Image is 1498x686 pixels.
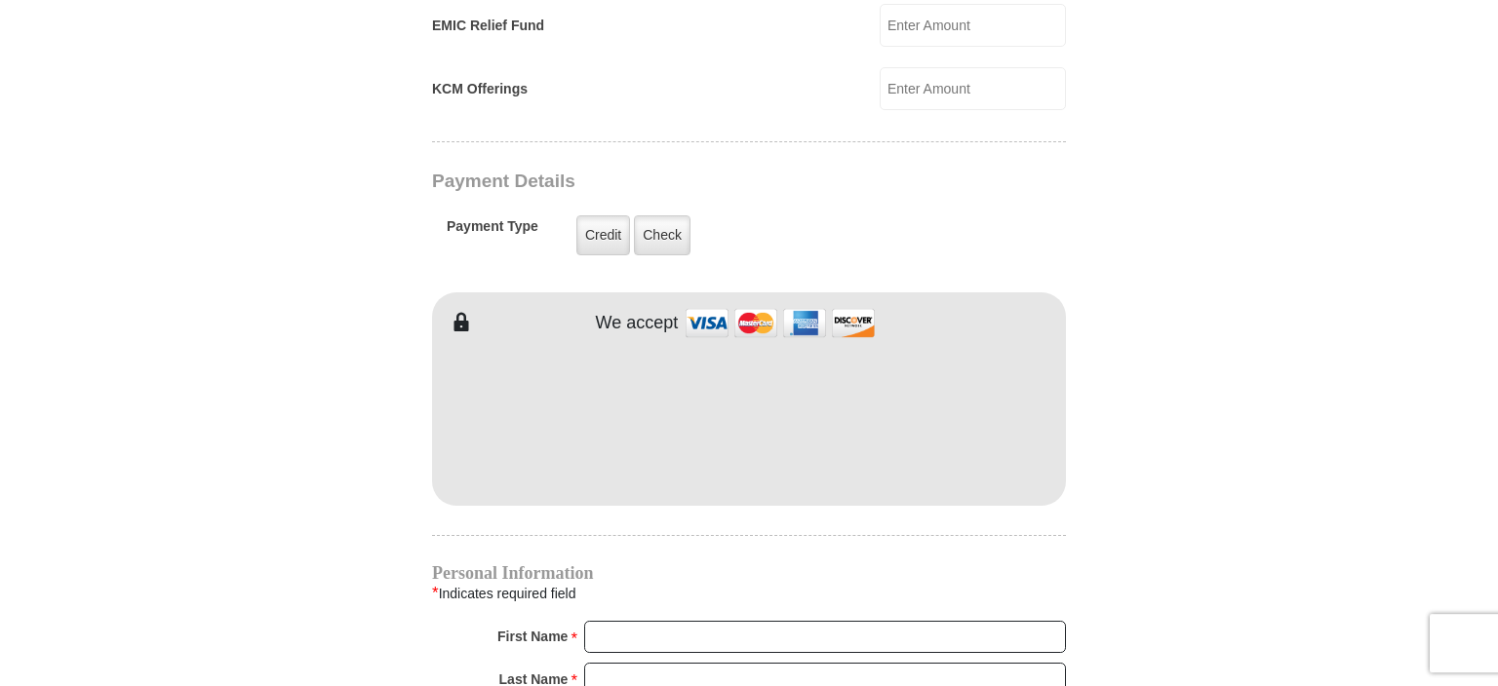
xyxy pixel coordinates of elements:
[683,302,878,344] img: credit cards accepted
[576,215,630,255] label: Credit
[880,67,1066,110] input: Enter Amount
[497,623,568,650] strong: First Name
[432,565,1066,581] h4: Personal Information
[432,16,544,36] label: EMIC Relief Fund
[634,215,690,255] label: Check
[432,79,528,99] label: KCM Offerings
[432,171,929,193] h3: Payment Details
[596,313,679,334] h4: We accept
[880,4,1066,47] input: Enter Amount
[447,218,538,245] h5: Payment Type
[432,581,1066,606] div: Indicates required field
